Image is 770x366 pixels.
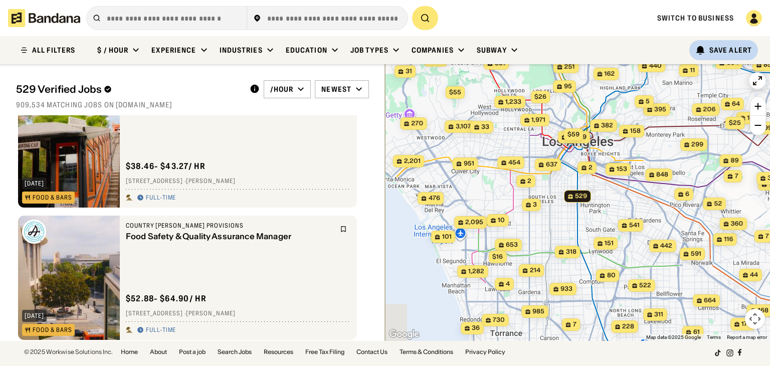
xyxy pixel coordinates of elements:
[707,334,721,340] a: Terms (opens in new tab)
[465,349,505,355] a: Privacy Policy
[729,119,741,126] span: $25
[498,216,505,225] span: 10
[630,127,641,135] span: 158
[126,177,351,186] div: [STREET_ADDRESS] · [PERSON_NAME]
[758,306,768,315] span: 168
[724,235,733,244] span: 116
[654,105,666,114] span: 395
[22,220,46,244] img: Country Archer Provisions logo
[730,156,738,165] span: 89
[146,194,176,202] div: Full-time
[573,320,576,329] span: 7
[146,326,176,334] div: Full-time
[286,46,327,55] div: Education
[566,248,576,256] span: 318
[546,160,557,169] span: 637
[150,349,167,355] a: About
[16,83,242,95] div: 529 Verified Jobs
[646,334,701,340] span: Map data ©2025 Google
[121,349,138,355] a: Home
[654,310,663,319] span: 311
[468,267,484,276] span: 1,282
[16,100,369,109] div: 909,534 matching jobs on [DOMAIN_NAME]
[564,63,575,71] span: 251
[449,88,461,96] span: $55
[646,97,650,106] span: 5
[534,93,546,100] span: $26
[505,98,521,106] span: 1,233
[745,309,765,329] button: Map camera controls
[605,70,615,78] span: 162
[16,115,369,341] div: grid
[411,119,423,128] span: 270
[731,220,743,228] span: 360
[492,253,503,260] span: $16
[727,334,767,340] a: Report a map error
[218,349,252,355] a: Search Jobs
[735,172,738,180] span: 7
[412,46,454,55] div: Companies
[126,161,206,171] div: $ 38.46 - $43.27 / hr
[649,62,662,70] span: 440
[506,280,510,288] span: 4
[531,116,545,124] span: 1,971
[714,200,722,208] span: 52
[685,190,689,199] span: 6
[703,105,716,114] span: 206
[691,140,703,149] span: 299
[97,46,128,55] div: $ / hour
[560,285,572,293] span: 933
[270,85,294,94] div: /hour
[533,201,537,209] span: 3
[472,324,480,332] span: 36
[32,47,75,54] div: ALL FILTERS
[493,316,505,324] span: 730
[126,293,207,304] div: $ 52.88 - $64.90 / hr
[567,130,580,138] span: $59
[465,218,483,227] span: 2,095
[126,232,334,241] div: Food Safety & Quality Assurance Manager
[404,157,421,165] span: 2,201
[709,46,752,55] div: Save Alert
[527,177,531,186] span: 2
[605,239,614,248] span: 151
[264,349,293,355] a: Resources
[530,266,540,275] span: 214
[607,271,616,280] span: 80
[690,66,695,75] span: 11
[704,296,716,305] span: 664
[617,165,627,173] span: 153
[464,159,474,168] span: 951
[589,163,593,172] span: 2
[305,349,344,355] a: Free Tax Filing
[477,46,507,55] div: Subway
[151,46,196,55] div: Experience
[508,158,520,167] span: 454
[750,271,758,279] span: 44
[25,180,44,187] div: [DATE]
[601,121,613,130] span: 382
[691,250,701,258] span: 591
[388,328,421,341] img: Google
[25,313,44,319] div: [DATE]
[388,328,421,341] a: Open this area in Google Maps (opens a new window)
[442,233,452,241] span: 101
[732,100,740,108] span: 64
[8,9,80,27] img: Bandana logotype
[126,222,334,230] div: Country [PERSON_NAME] Provisions
[356,349,388,355] a: Contact Us
[126,310,351,318] div: [STREET_ADDRESS] · [PERSON_NAME]
[639,281,651,290] span: 522
[741,320,751,328] span: 173
[179,349,206,355] a: Post a job
[656,170,668,179] span: 848
[429,194,440,203] span: 476
[33,327,72,333] div: Food & Bars
[220,46,263,55] div: Industries
[481,123,489,131] span: 33
[321,85,351,94] div: Newest
[506,241,518,249] span: 653
[24,349,113,355] div: © 2025 Workwise Solutions Inc.
[564,82,572,91] span: 95
[693,328,700,336] span: 61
